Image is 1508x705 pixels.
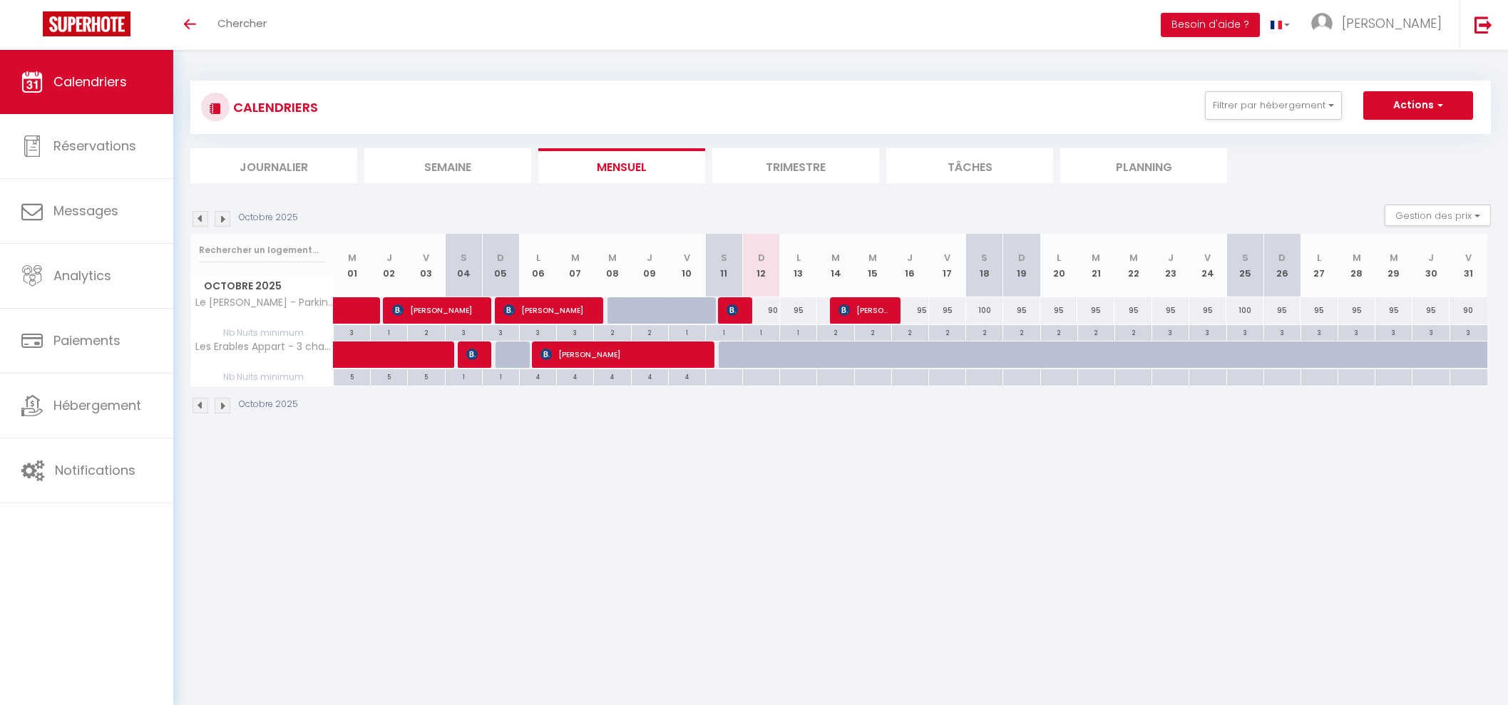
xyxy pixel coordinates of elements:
[1077,297,1114,324] div: 95
[1060,148,1227,183] li: Planning
[503,297,590,324] span: [PERSON_NAME]
[891,234,928,297] th: 16
[929,234,966,297] th: 17
[1189,297,1226,324] div: 95
[907,251,913,264] abbr: J
[445,234,482,297] th: 04
[482,234,519,297] th: 05
[1311,13,1333,34] img: ...
[727,297,739,324] span: [PERSON_NAME]
[631,234,668,297] th: 09
[981,251,988,264] abbr: S
[53,396,141,414] span: Hébergement
[1450,297,1487,324] div: 90
[868,251,877,264] abbr: M
[758,251,765,264] abbr: D
[1129,251,1138,264] abbr: M
[1204,251,1211,264] abbr: V
[1226,297,1263,324] div: 100
[55,461,135,479] span: Notifications
[1227,325,1263,339] div: 3
[53,137,136,155] span: Réservations
[461,251,467,264] abbr: S
[966,234,1003,297] th: 18
[743,297,780,324] div: 90
[1189,234,1226,297] th: 24
[538,148,705,183] li: Mensuel
[647,251,652,264] abbr: J
[1450,234,1487,297] th: 31
[705,234,742,297] th: 11
[594,325,630,339] div: 2
[239,398,298,411] p: Octobre 2025
[1263,297,1301,324] div: 95
[199,237,325,263] input: Rechercher un logement...
[780,297,817,324] div: 95
[831,251,840,264] abbr: M
[571,251,580,264] abbr: M
[43,11,130,36] img: Super Booking
[557,234,594,297] th: 07
[53,267,111,284] span: Analytics
[780,325,816,339] div: 1
[408,369,444,383] div: 5
[1317,251,1321,264] abbr: L
[1375,297,1412,324] div: 95
[193,297,336,308] span: Le [PERSON_NAME] - Parking Gratuit - Balcon - Fibre
[1412,297,1450,324] div: 95
[944,251,950,264] abbr: V
[721,251,727,264] abbr: S
[371,234,408,297] th: 02
[423,251,429,264] abbr: V
[1040,297,1077,324] div: 95
[1077,234,1114,297] th: 21
[1278,251,1286,264] abbr: D
[497,251,504,264] abbr: D
[669,369,705,383] div: 4
[1301,234,1338,297] th: 27
[1003,297,1040,324] div: 95
[838,297,888,324] span: [PERSON_NAME], Dr.
[1474,16,1492,34] img: logout
[1041,325,1077,339] div: 2
[1263,234,1301,297] th: 26
[1189,325,1226,339] div: 3
[217,16,267,31] span: Chercher
[1161,13,1260,37] button: Besoin d'aide ?
[966,297,1003,324] div: 100
[191,325,333,341] span: Nb Nuits minimum
[1363,91,1473,120] button: Actions
[334,234,371,297] th: 01
[193,341,336,352] span: Les Erables Appart - 3 chambres
[780,234,817,297] th: 13
[190,148,357,183] li: Journalier
[684,251,690,264] abbr: V
[743,325,779,339] div: 1
[334,325,370,339] div: 3
[371,325,407,339] div: 1
[668,234,705,297] th: 10
[817,325,853,339] div: 2
[855,325,891,339] div: 2
[594,234,631,297] th: 08
[1338,297,1375,324] div: 95
[53,202,118,220] span: Messages
[1375,234,1412,297] th: 29
[817,234,854,297] th: 14
[1338,234,1375,297] th: 28
[608,251,617,264] abbr: M
[1428,251,1434,264] abbr: J
[1003,325,1040,339] div: 2
[891,297,928,324] div: 95
[1057,251,1061,264] abbr: L
[854,234,891,297] th: 15
[1226,234,1263,297] th: 25
[1114,297,1151,324] div: 95
[371,369,407,383] div: 5
[520,369,556,383] div: 4
[1078,325,1114,339] div: 2
[1301,297,1338,324] div: 95
[1205,91,1342,120] button: Filtrer par hébergement
[1353,251,1361,264] abbr: M
[594,369,630,383] div: 4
